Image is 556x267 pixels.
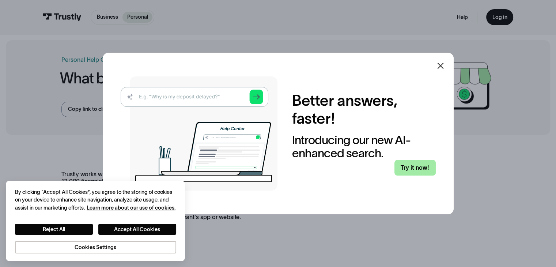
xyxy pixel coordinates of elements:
div: Privacy [15,188,176,254]
a: More information about your privacy, opens in a new tab [87,205,175,211]
button: Reject All [15,224,93,235]
button: Cookies Settings [15,241,176,254]
h2: Better answers, faster! [292,91,435,127]
div: Introducing our new AI-enhanced search. [292,133,435,160]
button: Accept All Cookies [98,224,176,235]
div: Cookie banner [6,181,185,261]
a: Try it now! [394,160,436,176]
div: By clicking “Accept All Cookies”, you agree to the storing of cookies on your device to enhance s... [15,188,176,212]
